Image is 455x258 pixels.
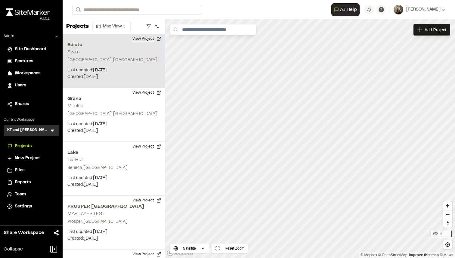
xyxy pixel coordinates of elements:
a: Features [7,58,55,65]
button: Reset bearing to north [443,219,452,228]
a: OpenStreetMap [378,253,407,257]
a: Mapbox [361,253,377,257]
p: Prosper, [GEOGRAPHIC_DATA] [67,219,160,225]
button: Zoom in [443,201,452,210]
button: [PERSON_NAME] [394,5,445,14]
p: Last updated: [DATE] [67,175,160,182]
p: Created: [DATE] [67,235,160,242]
img: User [394,5,403,14]
button: View Project [129,34,165,44]
a: New Project [7,155,55,162]
span: AI Help [340,6,357,13]
a: Users [7,82,55,89]
a: Site Dashboard [7,46,55,53]
span: Projects [15,143,32,150]
p: Projects [66,23,89,31]
span: Add Project [425,27,446,33]
h2: Mookie [67,104,83,108]
span: Reports [15,179,31,186]
button: View Project [129,88,165,98]
button: Satellite [170,244,209,253]
h2: MAP LAYER TEST [67,212,104,216]
div: Open AI Assistant [331,3,362,16]
p: [GEOGRAPHIC_DATA], [GEOGRAPHIC_DATA] [67,111,160,117]
p: Admin [4,33,14,39]
span: Files [15,167,24,174]
p: Last updated: [DATE] [67,121,160,128]
span: Users [15,82,26,89]
a: Settings [7,203,55,210]
h2: Lake [67,149,160,156]
a: Workspaces [7,70,55,77]
h3: KT and [PERSON_NAME] [7,127,49,133]
h2: Grana [67,95,160,102]
button: Zoom out [443,210,452,219]
span: Team [15,191,26,198]
button: Search [72,5,83,15]
span: New Project [15,155,40,162]
div: 200 mi [431,231,452,237]
span: Shares [15,101,29,107]
a: Files [7,167,55,174]
h2: PROSPER [GEOGRAPHIC_DATA] [67,203,160,210]
span: Collapse [4,246,23,253]
button: View Project [129,142,165,151]
p: [GEOGRAPHIC_DATA], [GEOGRAPHIC_DATA] [67,57,160,64]
a: Map feedback [409,253,439,257]
p: Created: [DATE] [67,74,160,80]
button: View Project [129,196,165,205]
button: Open AI Assistant [331,3,360,16]
a: Maxar [440,253,453,257]
a: Projects [7,143,55,150]
h2: Swim [67,50,80,54]
p: Created: [DATE] [67,128,160,134]
span: Features [15,58,33,65]
span: Share Workspace [4,229,44,236]
button: Find my location [443,240,452,249]
button: Reset Zoom [212,244,248,253]
span: [PERSON_NAME] [406,6,441,13]
a: Reports [7,179,55,186]
span: Settings [15,203,32,210]
p: Current Workspace [4,117,59,123]
p: Last updated: [DATE] [67,67,160,74]
div: Oh geez...please don't... [6,16,50,21]
a: Shares [7,101,55,107]
p: Created: [DATE] [67,182,160,188]
a: Team [7,191,55,198]
p: Seneca, [GEOGRAPHIC_DATA] [67,165,160,171]
a: Mapbox logo [167,249,193,256]
h2: Edisto [67,41,160,48]
span: Site Dashboard [15,46,46,53]
p: Last updated: [DATE] [67,229,160,235]
img: rebrand.png [6,8,50,16]
h2: Tiki Hut [67,158,83,162]
span: Workspaces [15,70,40,77]
canvas: Map [165,19,455,258]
